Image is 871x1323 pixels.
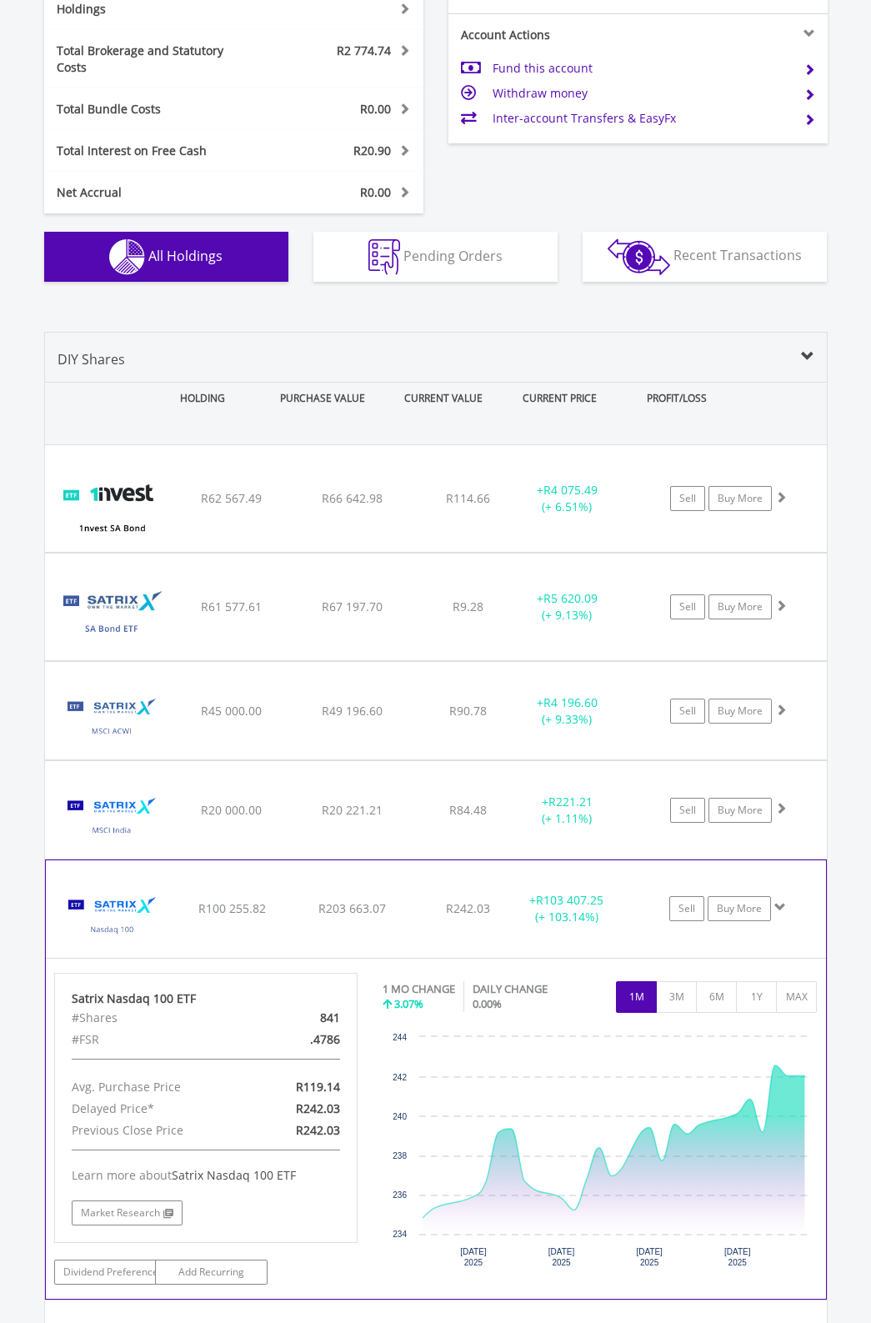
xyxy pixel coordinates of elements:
div: Account Actions [448,27,638,43]
div: HOLDING [136,383,261,413]
span: R20.90 [353,143,391,158]
text: [DATE] 2025 [724,1247,751,1267]
img: TFSA.ETFBND.png [53,466,170,548]
a: Buy More [708,699,772,724]
div: + (+ 9.13%) [513,590,620,624]
span: R242.03 [296,1100,340,1116]
a: Dividend Preference [54,1260,167,1285]
a: Sell [670,594,705,619]
div: CURRENT VALUE [385,383,503,413]
td: Fund this account [493,56,796,81]
button: Recent Transactions [583,232,827,282]
text: 236 [393,1190,407,1200]
div: + (+ 1.11%) [513,794,620,827]
text: 238 [393,1151,407,1160]
span: 3.07% [394,996,423,1011]
button: 1M [616,981,657,1013]
div: Net Accrual [44,184,265,201]
div: Total Brokerage and Statutory Costs [44,43,265,76]
span: All Holdings [148,246,223,264]
a: Sell [669,896,704,921]
a: Market Research [72,1200,183,1225]
button: 1Y [736,981,777,1013]
img: TFSA.STXGOV.png [53,574,170,656]
div: Previous Close Price [59,1120,255,1141]
div: Learn more about [72,1167,340,1184]
span: R66 642.98 [322,490,383,506]
div: + (+ 103.14%) [513,892,620,925]
span: R0.00 [360,101,391,117]
div: Total Interest on Free Cash [44,143,265,159]
span: Satrix Nasdaq 100 ETF [172,1167,296,1183]
img: TFSA.STXACW.png [53,683,170,755]
text: [DATE] 2025 [460,1247,487,1267]
a: Sell [670,798,705,823]
div: Delayed Price* [59,1098,255,1120]
text: [DATE] 2025 [548,1247,574,1267]
span: R67 197.70 [322,599,383,614]
text: 244 [393,1033,407,1042]
span: Pending Orders [403,246,503,264]
img: holdings-wht.png [109,239,145,275]
img: pending_instructions-wht.png [368,239,400,275]
div: #FSR [59,1029,255,1050]
div: .4786 [254,1029,352,1050]
div: Chart. Highcharts interactive chart. [383,1029,818,1279]
td: Inter-account Transfers & EasyFx [493,106,796,131]
span: R0.00 [360,184,391,200]
a: Sell [670,486,705,511]
div: 1 MO CHANGE [383,981,455,997]
text: 240 [393,1112,407,1121]
span: R221.21 [548,794,593,809]
button: 6M [696,981,737,1013]
svg: Interactive chart [383,1029,817,1279]
div: DAILY CHANGE [473,981,581,997]
span: R20 221.21 [322,802,383,818]
text: [DATE] 2025 [636,1247,663,1267]
span: R2 774.74 [337,43,391,58]
div: Avg. Purchase Price [59,1076,255,1098]
td: Withdraw money [493,81,796,106]
div: Satrix Nasdaq 100 ETF [72,990,340,1007]
img: TFSA.STXNDA.png [53,782,170,854]
span: R242.03 [296,1122,340,1138]
a: Add Recurring [155,1260,268,1285]
a: Sell [670,699,705,724]
div: PURCHASE VALUE [264,383,382,413]
a: Buy More [708,594,772,619]
span: 0.00% [473,996,502,1011]
span: R20 000.00 [201,802,262,818]
span: R90.78 [449,703,487,719]
a: Buy More [708,486,772,511]
text: 242 [393,1073,407,1082]
span: R9.28 [453,599,483,614]
span: R62 567.49 [201,490,262,506]
span: R114.66 [446,490,490,506]
div: + (+ 9.33%) [513,694,620,728]
span: R5 620.09 [543,590,598,606]
span: DIY Shares [58,350,125,368]
span: R203 663.07 [318,900,386,916]
span: R103 407.25 [536,892,603,908]
span: Recent Transactions [673,246,802,264]
span: R4 196.60 [543,694,598,710]
span: R4 075.49 [543,482,598,498]
button: All Holdings [44,232,288,282]
div: 841 [254,1007,352,1029]
span: R100 255.82 [198,900,266,916]
div: #Shares [59,1007,255,1029]
span: R61 577.61 [201,599,262,614]
div: PROFIT/LOSS [618,383,736,413]
img: transactions-zar-wht.png [608,238,670,275]
span: R242.03 [446,900,490,916]
span: R49 196.60 [322,703,383,719]
span: R84.48 [449,802,487,818]
text: 234 [393,1230,407,1239]
div: Total Bundle Costs [44,101,265,118]
button: 3M [656,981,697,1013]
div: + (+ 6.51%) [513,482,620,515]
button: Pending Orders [313,232,558,282]
div: CURRENT PRICE [505,383,614,413]
img: TFSA.STXNDQ.png [54,881,171,954]
a: Buy More [708,798,772,823]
